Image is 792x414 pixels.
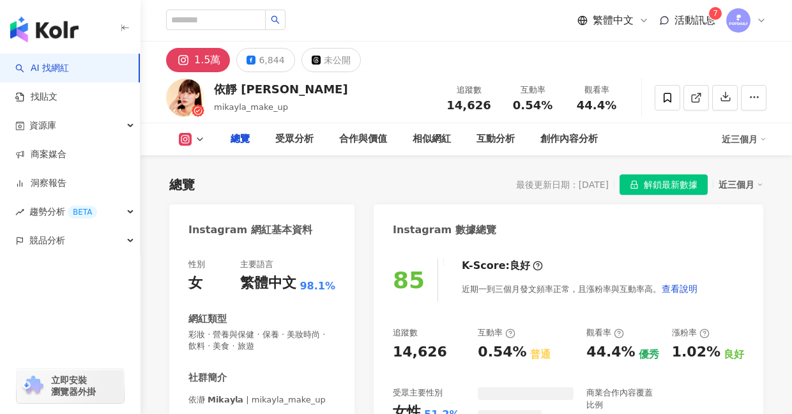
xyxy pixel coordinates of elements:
div: 追蹤數 [445,84,493,96]
span: 解鎖最新數據 [644,175,697,195]
div: 總覽 [169,176,195,194]
img: chrome extension [20,376,45,396]
span: 7 [713,9,718,18]
div: 良好 [510,259,530,273]
span: 趨勢分析 [29,197,97,226]
div: 近三個月 [719,176,763,193]
div: Instagram 網紅基本資料 [188,223,312,237]
span: 依瀞 𝗠𝗶𝗸𝗮𝘆𝗹𝗮 | mikayla_make_up [188,394,335,406]
span: 彩妝 · 營養與保健 · 保養 · 美妝時尚 · 飲料 · 美食 · 旅遊 [188,329,335,352]
div: 普通 [530,348,551,362]
span: 資源庫 [29,111,56,140]
div: 1.5萬 [194,51,220,69]
span: 14,626 [446,98,491,112]
div: 近期一到三個月發文頻率正常，且漲粉率與互動率高。 [462,276,698,302]
span: 繁體中文 [593,13,634,27]
span: 0.54% [513,99,552,112]
div: 主要語言 [240,259,273,270]
div: 追蹤數 [393,327,418,339]
div: K-Score : [462,259,543,273]
div: 總覽 [231,132,250,147]
div: 良好 [724,348,744,362]
a: 商案媒合 [15,148,66,161]
a: 洞察報告 [15,177,66,190]
div: Instagram 數據總覽 [393,223,496,237]
div: 近三個月 [722,129,766,149]
button: 1.5萬 [166,48,230,72]
div: 觀看率 [572,84,621,96]
div: 14,626 [393,342,447,362]
div: 網紅類型 [188,312,227,326]
div: 合作與價值 [339,132,387,147]
button: 6,844 [236,48,294,72]
div: 0.54% [478,342,526,362]
div: 社群簡介 [188,371,227,385]
span: search [271,15,280,24]
div: 相似網紅 [413,132,451,147]
div: 互動分析 [476,132,515,147]
a: searchAI 找網紅 [15,62,69,75]
a: 找貼文 [15,91,57,103]
div: 觀看率 [586,327,624,339]
button: 解鎖最新數據 [620,174,708,195]
div: 未公開 [324,51,351,69]
img: images.png [726,8,750,33]
div: 6,844 [259,51,284,69]
div: 漲粉率 [672,327,710,339]
span: 98.1% [300,279,335,293]
span: 44.4% [577,99,616,112]
span: 立即安裝 瀏覽器外掛 [51,374,96,397]
div: 優秀 [639,348,659,362]
span: 競品分析 [29,226,65,255]
div: 受眾主要性別 [393,387,443,399]
div: 依靜 [PERSON_NAME] [214,81,348,97]
span: lock [630,180,639,189]
button: 未公開 [301,48,361,72]
div: 85 [393,267,425,293]
a: chrome extension立即安裝 瀏覽器外掛 [17,369,124,403]
div: 互動率 [508,84,557,96]
span: rise [15,208,24,217]
img: KOL Avatar [166,79,204,117]
div: 互動率 [478,327,515,339]
div: 性別 [188,259,205,270]
div: 商業合作內容覆蓋比例 [586,387,659,410]
button: 查看說明 [661,276,698,302]
sup: 7 [709,7,722,20]
div: 最後更新日期：[DATE] [516,180,609,190]
span: 活動訊息 [674,14,715,26]
div: 受眾分析 [275,132,314,147]
div: 44.4% [586,342,635,362]
div: 1.02% [672,342,720,362]
img: logo [10,17,79,42]
div: 創作內容分析 [540,132,598,147]
span: mikayla_make_up [214,102,288,112]
div: 繁體中文 [240,273,296,293]
div: BETA [68,206,97,218]
div: 女 [188,273,202,293]
span: 查看說明 [662,284,697,294]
